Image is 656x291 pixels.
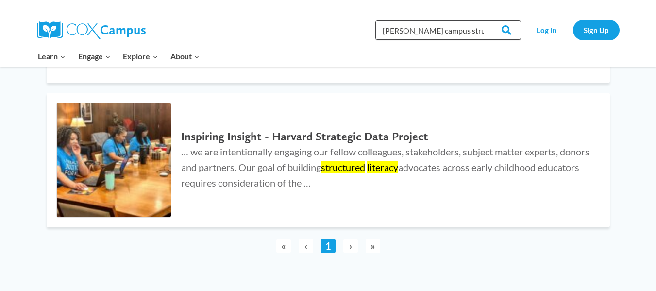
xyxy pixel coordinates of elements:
button: Child menu of Engage [72,46,117,67]
a: Sign Up [573,20,620,40]
img: Cox Campus [37,21,146,39]
input: Search Cox Campus [375,20,521,40]
span: « [276,239,291,253]
img: Inspiring Insight - Harvard Strategic Data Project [57,103,171,218]
a: 1 [321,239,336,253]
h2: Inspiring Insight - Harvard Strategic Data Project [181,130,590,144]
button: Child menu of Learn [32,46,72,67]
span: ‹ [299,239,313,253]
nav: Secondary Navigation [526,20,620,40]
button: Child menu of Explore [117,46,165,67]
span: … we are intentionally engaging our fellow colleagues, stakeholders, subject matter experts, dono... [181,146,589,188]
mark: structured [321,161,365,173]
nav: Primary Navigation [32,46,206,67]
a: Inspiring Insight - Harvard Strategic Data Project Inspiring Insight - Harvard Strategic Data Pro... [47,93,610,228]
button: Child menu of About [164,46,206,67]
a: Log In [526,20,568,40]
mark: literacy [367,161,398,173]
span: » [366,239,380,253]
span: › [343,239,358,253]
